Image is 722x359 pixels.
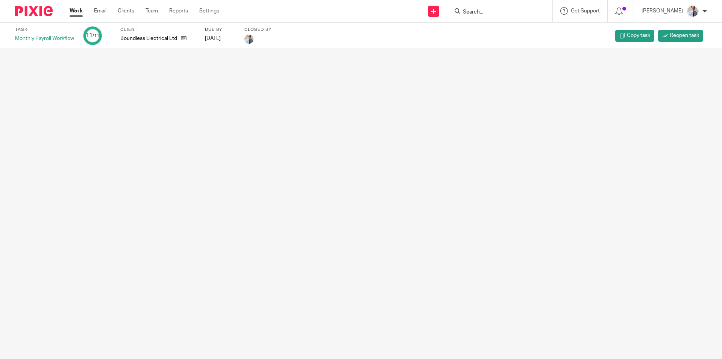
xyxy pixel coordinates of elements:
[244,27,272,33] label: Closed by
[169,7,188,15] a: Reports
[118,7,134,15] a: Clients
[120,27,196,33] label: Client
[658,30,703,42] a: Reopen task
[94,7,106,15] a: Email
[120,35,177,42] p: Boundless Electrical Ltd
[93,34,99,38] small: /11
[687,5,699,17] img: IMG_9924.jpg
[462,9,530,16] input: Search
[205,35,235,42] div: [DATE]
[199,7,219,15] a: Settings
[205,27,235,33] label: Due by
[86,31,99,40] div: 11
[181,35,187,41] i: Open client page
[571,8,600,14] span: Get Support
[615,30,654,42] a: Copy task
[15,35,74,42] div: Monthly Payroll Workflow
[642,7,683,15] p: [PERSON_NAME]
[670,32,699,39] span: Reopen task
[146,7,158,15] a: Team
[627,32,650,39] span: Copy task
[70,7,83,15] a: Work
[244,35,253,44] img: James Morris
[15,6,53,16] img: Pixie
[15,27,74,33] label: Task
